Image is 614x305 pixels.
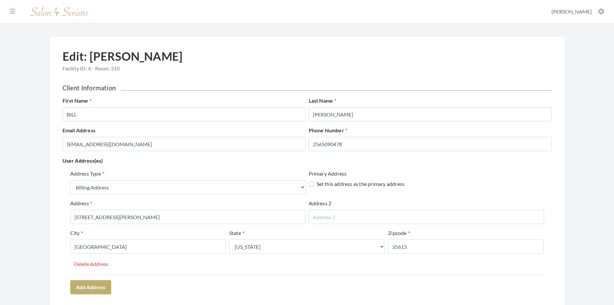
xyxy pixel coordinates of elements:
[63,97,92,105] label: First Name
[550,8,606,15] button: [PERSON_NAME]
[309,127,348,134] label: Phone Number
[309,199,332,207] label: Address 2
[309,107,552,121] input: Enter Last Name
[309,210,544,224] input: Address 2
[70,239,226,254] input: City
[309,170,347,178] label: Primary Address
[70,280,111,294] button: Add Address
[63,65,183,72] span: Facility ID: 4 - Room: 310
[70,259,112,269] button: Delete Address
[70,199,93,207] label: Address
[63,84,552,92] h2: Client Information
[388,239,544,254] input: Zipcode
[309,137,552,151] input: Enter Phone Number
[551,8,592,15] span: [PERSON_NAME]
[70,210,306,224] input: Address
[63,156,552,165] p: User Address(es)
[63,107,306,121] input: Enter First Name
[70,229,83,237] label: City
[63,49,183,76] h1: Edit: [PERSON_NAME]
[27,4,92,19] img: Salon 4 Seniors
[309,180,405,188] label: Set this address as the primary address
[229,229,244,237] label: State
[70,170,104,178] label: Address Type
[63,127,96,134] label: Email Address
[309,97,336,105] label: Last Name
[388,229,410,237] label: Zipcode
[63,137,306,151] input: Enter Email Address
